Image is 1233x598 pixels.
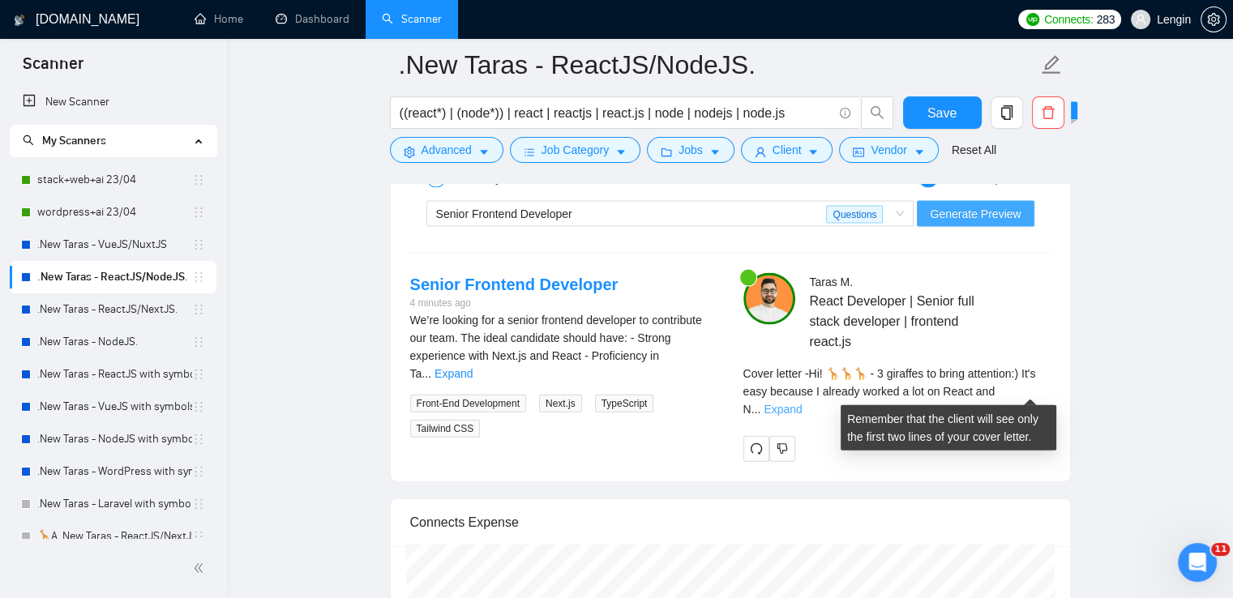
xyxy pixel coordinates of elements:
[839,137,938,163] button: idcardVendorcaret-down
[927,103,957,123] span: Save
[914,146,925,158] span: caret-down
[809,291,1002,352] span: React Developer | Senior full stack developer | frontend react.js
[276,12,349,26] a: dashboardDashboard
[37,196,192,229] a: wordpress+ai 23/04
[1026,13,1039,26] img: upwork-logo.png
[37,520,192,553] a: 🦒A .New Taras - ReactJS/NextJS usual 23/04
[743,367,1036,416] span: Cover letter - Hi! 🦒🦒🦒 - 3 giraffes to bring attention:) It's easy because I already worked a lot...
[10,520,216,553] li: 🦒A .New Taras - ReactJS/NextJS usual 23/04
[192,206,205,219] span: holder
[647,137,734,163] button: folderJobscaret-down
[743,365,1051,418] div: Remember that the client will see only the first two lines of your cover letter.
[777,442,788,455] span: dislike
[1041,54,1062,75] span: edit
[10,164,216,196] li: stack+web+ai 23/04
[410,314,702,380] span: We’re looking for a senior frontend developer to contribute our team. The ideal candidate should ...
[42,134,106,147] span: My Scanners
[595,395,654,412] span: TypeScript
[10,196,216,229] li: wordpress+ai 23/04
[1211,543,1230,556] span: 11
[1135,14,1146,25] span: user
[679,141,703,159] span: Jobs
[192,400,205,413] span: holder
[23,135,34,146] span: search
[542,141,609,159] span: Job Category
[903,96,982,129] button: Save
[23,86,203,118] a: New Scanner
[192,271,205,284] span: holder
[192,173,205,186] span: holder
[195,12,243,26] a: homeHome
[826,206,883,224] span: Questions
[615,146,627,158] span: caret-down
[410,395,526,412] span: Front-End Development
[1032,96,1064,129] button: delete
[10,261,216,293] li: .New Taras - ReactJS/NodeJS.
[862,105,893,120] span: search
[192,530,205,543] span: holder
[422,141,472,159] span: Advanced
[37,455,192,488] a: .New Taras - WordPress with symbols
[382,12,442,26] a: searchScanner
[410,296,619,311] div: 4 minutes ago
[661,146,672,158] span: folder
[991,96,1023,129] button: copy
[853,146,864,158] span: idcard
[926,173,931,185] span: 2
[930,205,1021,223] span: Generate Preview
[23,134,106,147] span: My Scanners
[436,207,572,220] span: Senior Frontend Developer
[871,141,906,159] span: Vendor
[410,276,619,293] a: Senior Frontend Developer
[410,499,1051,545] div: Connects Expense
[1047,105,1070,117] span: New
[809,276,853,288] span: Taras M .
[10,358,216,391] li: .New Taras - ReactJS with symbols
[1201,13,1227,26] a: setting
[400,103,833,123] input: Search Freelance Jobs...
[10,229,216,261] li: .New Taras - VueJS/NuxtJS
[37,358,192,391] a: .New Taras - ReactJS with symbols
[1044,11,1093,28] span: Connects:
[10,455,216,488] li: .New Taras - WordPress with symbols
[192,368,205,381] span: holder
[37,326,192,358] a: .New Taras - NodeJS.
[709,146,721,158] span: caret-down
[192,335,205,348] span: holder
[539,395,582,412] span: Next.js
[192,303,205,316] span: holder
[192,465,205,478] span: holder
[410,311,717,382] div: We’re looking for a senior frontend developer to contribute our team. The ideal candidate should ...
[410,420,481,438] span: Tailwind CSS
[37,229,192,261] a: .New Taras - VueJS/NuxtJS
[422,367,431,380] span: ...
[861,96,893,129] button: search
[10,52,96,86] span: Scanner
[37,488,192,520] a: .New Taras - Laravel with symbols
[10,326,216,358] li: .New Taras - NodeJS.
[743,273,795,325] img: c1NLmzrk-0pBZjOo1nLSJnOz0itNHKTdmMHAt8VIsLFzaWqqsJDJtcFyV3OYvrqgu3
[37,164,192,196] a: stack+web+ai 23/04
[192,433,205,446] span: holder
[1096,11,1114,28] span: 283
[840,108,850,118] span: info-circle
[192,238,205,251] span: holder
[841,405,1056,451] div: Remember that the client will see only the first two lines of your cover letter.
[773,141,802,159] span: Client
[10,391,216,423] li: .New Taras - VueJS with symbols
[751,403,761,416] span: ...
[37,423,192,455] a: .New Taras - NodeJS with symbols
[10,488,216,520] li: .New Taras - Laravel with symbols
[399,45,1038,85] input: Scanner name...
[1033,105,1064,120] span: delete
[510,137,640,163] button: barsJob Categorycaret-down
[991,105,1022,120] span: copy
[10,293,216,326] li: .New Taras - ReactJS/NextJS.
[390,137,503,163] button: settingAdvancedcaret-down
[524,146,535,158] span: bars
[192,498,205,510] span: holder
[404,146,415,158] span: setting
[741,137,833,163] button: userClientcaret-down
[37,391,192,423] a: .New Taras - VueJS with symbols
[37,261,192,293] a: .New Taras - ReactJS/NodeJS.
